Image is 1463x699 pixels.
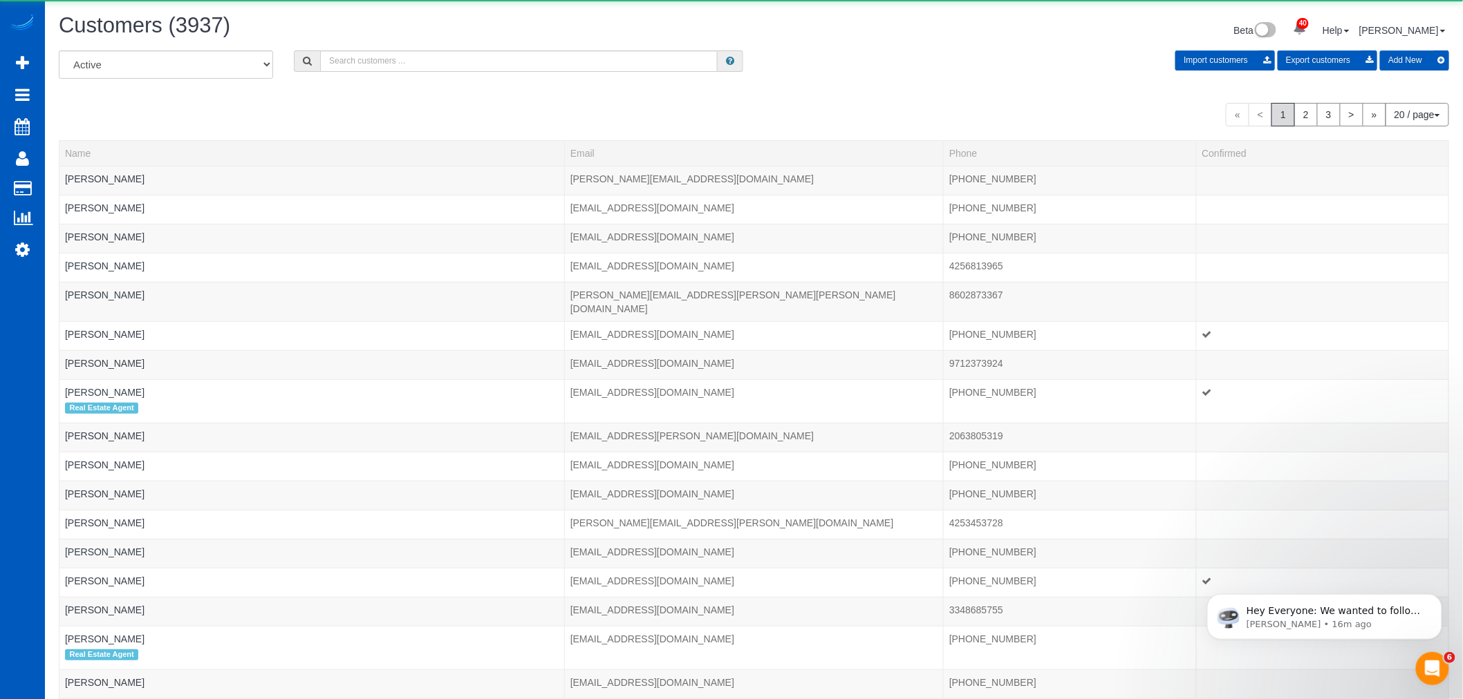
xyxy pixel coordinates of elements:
div: Tags [65,273,559,276]
a: [PERSON_NAME] [65,260,145,271]
td: Name [59,253,565,282]
span: « [1226,103,1249,126]
p: Message from Ellie, sent 16m ago [60,53,239,66]
a: 2 [1294,103,1318,126]
div: Tags [65,186,559,189]
td: Email [564,423,943,452]
td: Phone [944,195,1196,224]
a: [PERSON_NAME] [65,633,145,644]
td: Name [59,597,565,626]
a: » [1363,103,1386,126]
td: Confirmed [1196,510,1448,539]
td: Phone [944,597,1196,626]
a: [PERSON_NAME] [65,329,145,340]
input: Search customers ... [320,50,718,72]
iframe: Intercom notifications message [1186,565,1463,662]
td: Phone [944,253,1196,282]
td: Email [564,568,943,597]
td: Email [564,597,943,626]
div: Tags [65,302,559,305]
span: Hey Everyone: We wanted to follow up and let you know we have been closely monitoring the account... [60,40,236,189]
td: Confirmed [1196,539,1448,568]
td: Phone [944,282,1196,321]
td: Name [59,670,565,699]
span: 6 [1444,652,1455,663]
span: Customers (3937) [59,13,230,37]
button: 20 / page [1386,103,1449,126]
a: [PERSON_NAME] [65,459,145,470]
td: Confirmed [1196,195,1448,224]
a: > [1340,103,1363,126]
div: Tags [65,501,559,504]
a: [PERSON_NAME] [65,358,145,369]
a: 40 [1286,14,1313,44]
td: Name [59,379,565,423]
td: Phone [944,166,1196,195]
a: [PERSON_NAME] [65,546,145,557]
a: Help [1323,25,1350,36]
div: Tags [65,646,559,664]
img: New interface [1254,22,1276,40]
a: [PERSON_NAME] [65,488,145,499]
td: Phone [944,452,1196,481]
div: Tags [65,244,559,247]
div: Tags [65,370,559,374]
div: Tags [65,341,559,345]
a: Beta [1234,25,1277,36]
td: Phone [944,423,1196,452]
a: [PERSON_NAME] [65,289,145,300]
td: Name [59,452,565,481]
td: Name [59,626,565,669]
td: Phone [944,321,1196,350]
span: Real Estate Agent [65,649,138,660]
a: [PERSON_NAME] [65,517,145,528]
td: Phone [944,510,1196,539]
div: Tags [65,443,559,446]
td: Confirmed [1196,481,1448,510]
td: Phone [944,539,1196,568]
td: Confirmed [1196,379,1448,423]
td: Name [59,282,565,321]
td: Phone [944,626,1196,669]
th: Name [59,140,565,166]
td: Confirmed [1196,224,1448,253]
td: Email [564,166,943,195]
div: Tags [65,530,559,533]
span: 1 [1271,103,1295,126]
td: Phone [944,481,1196,510]
td: Email [564,195,943,224]
td: Email [564,670,943,699]
div: Tags [65,617,559,620]
td: Phone [944,379,1196,423]
div: Tags [65,215,559,218]
div: Tags [65,559,559,562]
a: [PERSON_NAME] [65,677,145,688]
button: Import customers [1175,50,1275,70]
td: Confirmed [1196,670,1448,699]
th: Confirmed [1196,140,1448,166]
td: Confirmed [1196,282,1448,321]
a: [PERSON_NAME] [65,430,145,441]
a: [PERSON_NAME] [65,604,145,615]
td: Email [564,379,943,423]
td: Confirmed [1196,321,1448,350]
td: Name [59,350,565,379]
a: [PERSON_NAME] [65,387,145,398]
td: Phone [944,670,1196,699]
td: Name [59,568,565,597]
span: < [1249,103,1272,126]
td: Email [564,626,943,669]
span: 40 [1297,18,1309,29]
td: Name [59,423,565,452]
a: [PERSON_NAME] [65,202,145,213]
button: Add New [1380,50,1449,70]
a: [PERSON_NAME] [1359,25,1446,36]
iframe: Intercom live chat [1416,652,1449,685]
td: Email [564,481,943,510]
nav: Pagination navigation [1226,103,1449,126]
div: Tags [65,472,559,475]
td: Phone [944,224,1196,253]
td: Phone [944,350,1196,379]
td: Name [59,224,565,253]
